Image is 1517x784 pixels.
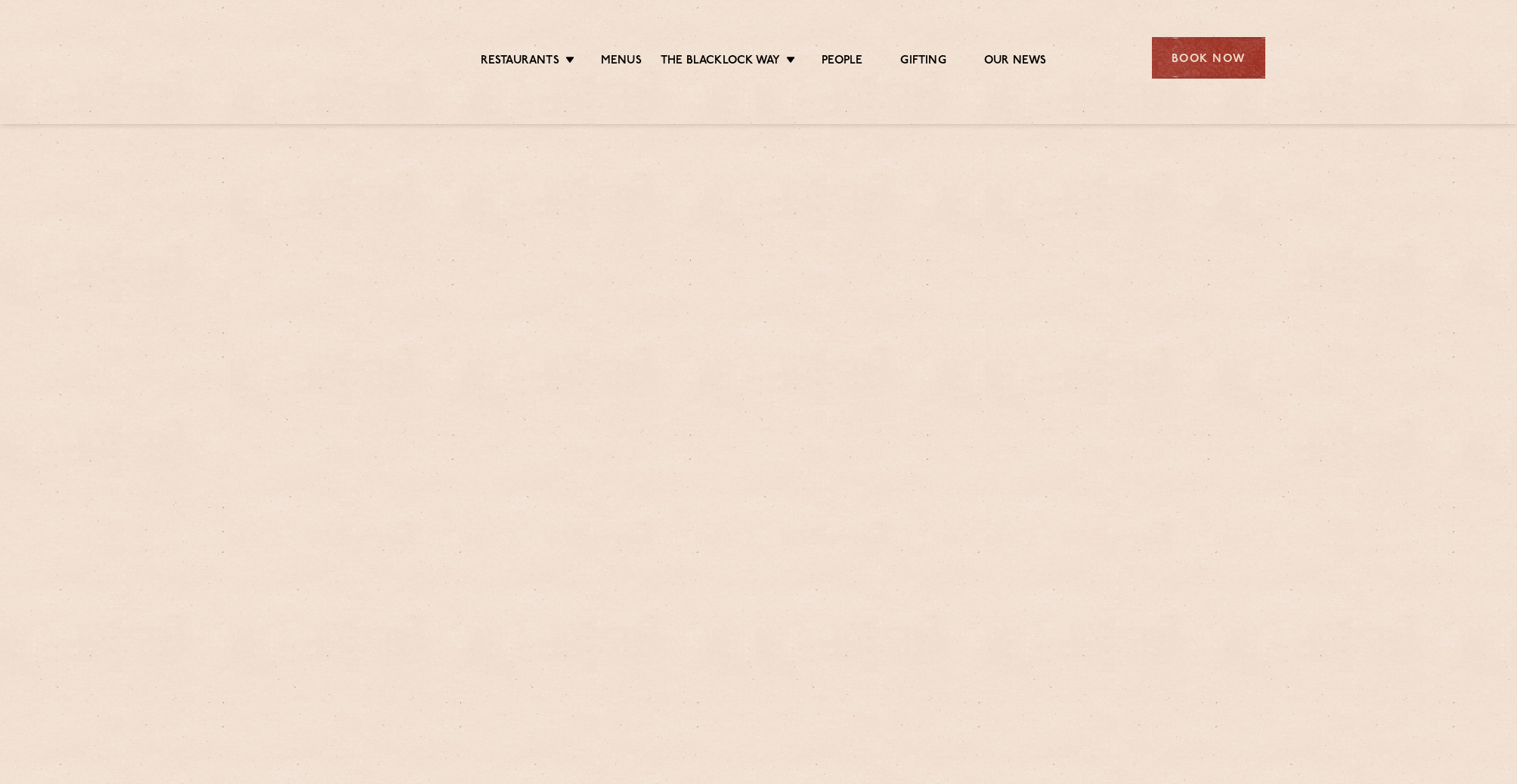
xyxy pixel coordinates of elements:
a: Menus [601,54,642,70]
a: The Blacklock Way [661,54,780,70]
a: People [822,54,862,70]
a: Our News [984,54,1047,70]
img: svg%3E [252,14,383,101]
div: Book Now [1152,37,1265,79]
a: Gifting [900,54,946,70]
a: Restaurants [481,54,559,70]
